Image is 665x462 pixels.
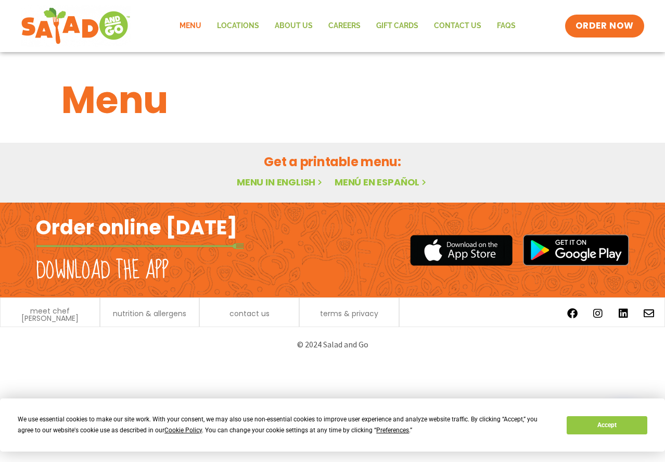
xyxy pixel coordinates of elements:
[21,5,131,47] img: new-SAG-logo-768×292
[36,256,169,285] h2: Download the app
[565,15,644,38] a: ORDER NOW
[376,427,409,434] span: Preferences
[18,414,554,436] div: We use essential cookies to make our site work. With your consent, we may also use non-essential ...
[321,14,368,38] a: Careers
[209,14,267,38] a: Locations
[489,14,523,38] a: FAQs
[172,14,523,38] nav: Menu
[267,14,321,38] a: About Us
[172,14,209,38] a: Menu
[36,243,244,249] img: fork
[6,307,94,322] a: meet chef [PERSON_NAME]
[320,310,378,317] a: terms & privacy
[113,310,186,317] a: nutrition & allergens
[523,234,629,266] img: google_play
[229,310,270,317] a: contact us
[567,416,647,434] button: Accept
[36,215,237,240] h2: Order online [DATE]
[410,233,513,267] img: appstore
[164,427,202,434] span: Cookie Policy
[335,176,428,189] a: Menú en español
[61,72,604,128] h1: Menu
[368,14,426,38] a: GIFT CARDS
[576,20,634,32] span: ORDER NOW
[237,176,324,189] a: Menu in English
[41,338,624,352] p: © 2024 Salad and Go
[61,153,604,171] h2: Get a printable menu:
[426,14,489,38] a: Contact Us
